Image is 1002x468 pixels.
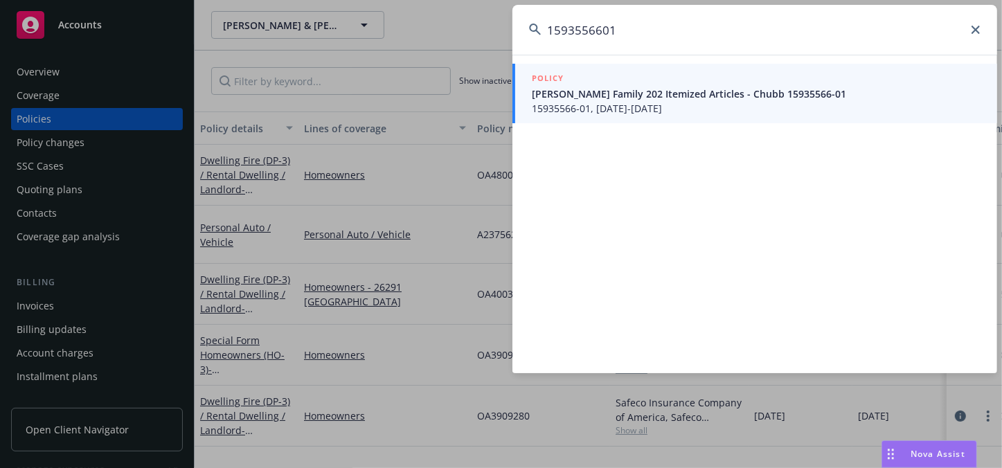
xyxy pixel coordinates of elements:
span: Nova Assist [911,448,965,460]
div: Drag to move [882,441,900,467]
h5: POLICY [532,71,564,85]
span: [PERSON_NAME] Family 202 Itemized Articles - Chubb 15935566-01 [532,87,981,101]
button: Nova Assist [882,440,977,468]
span: 15935566-01, [DATE]-[DATE] [532,101,981,116]
a: POLICY[PERSON_NAME] Family 202 Itemized Articles - Chubb 15935566-0115935566-01, [DATE]-[DATE] [512,64,997,123]
input: Search... [512,5,997,55]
